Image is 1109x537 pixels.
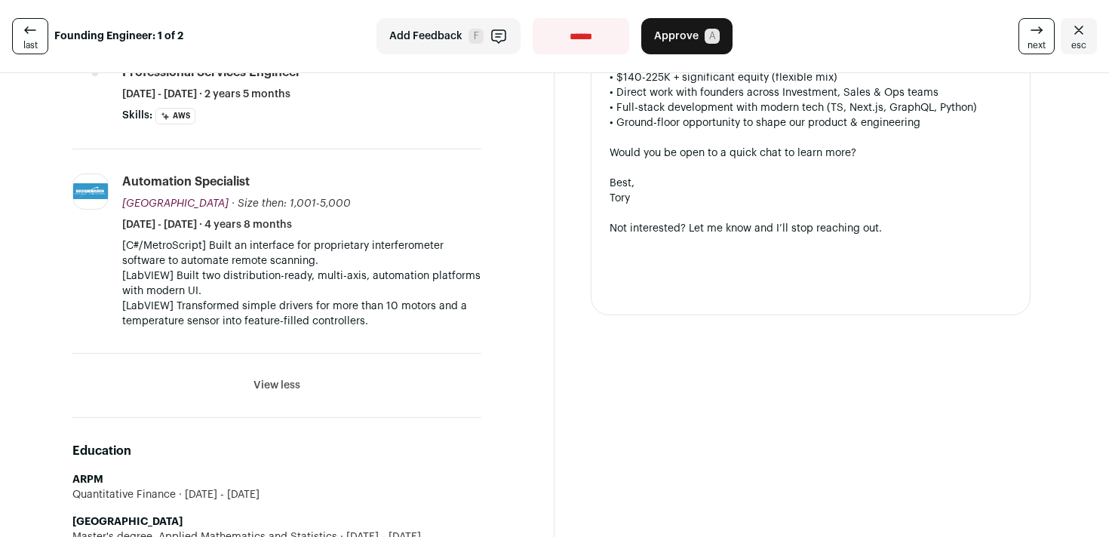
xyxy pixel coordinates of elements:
div: Not interested? Let me know and I’ll stop reaching out. [610,221,1012,236]
span: Skills: [122,108,152,123]
h2: Education [72,442,481,460]
div: Would you be open to a quick chat to learn more? [610,146,1012,161]
div: • Ground-floor opportunity to shape our product & engineering [610,115,1012,130]
span: next [1028,39,1046,51]
div: Quantitative Finance [72,487,481,502]
span: [GEOGRAPHIC_DATA] [122,198,229,209]
span: esc [1071,39,1086,51]
span: A [705,29,720,44]
a: next [1018,18,1055,54]
button: Add Feedback F [376,18,521,54]
button: View less [253,378,300,393]
div: Automation Specialist [122,173,250,190]
strong: ARPM [72,474,103,485]
p: [C#/MetroScript] Built an interface for proprietary interferometer software to automate remote sc... [122,238,481,329]
div: Best, [610,176,1012,191]
span: [DATE] - [DATE] · 2 years 5 months [122,87,290,102]
a: last [12,18,48,54]
strong: [GEOGRAPHIC_DATA] [72,517,183,527]
li: AWS [155,108,195,124]
span: Approve [654,29,699,44]
span: last [23,39,38,51]
span: Add Feedback [389,29,462,44]
button: Approve A [641,18,733,54]
span: [DATE] - [DATE] · 4 years 8 months [122,217,292,232]
strong: Founding Engineer: 1 of 2 [54,29,183,44]
img: 1ce023867a8ed95e008dcae21616e8dfe46e5872809a0393fa4fdcfce73c0eb8.jpg [73,183,108,198]
a: Close [1061,18,1097,54]
div: Tory [610,191,1012,206]
div: • Full-stack development with modern tech (TS, Next.js, GraphQL, Python) [610,100,1012,115]
span: · Size then: 1,001-5,000 [232,198,351,209]
div: • $140-225K + significant equity (flexible mix) [610,70,1012,85]
div: • Direct work with founders across Investment, Sales & Ops teams [610,85,1012,100]
span: F [468,29,484,44]
span: [DATE] - [DATE] [176,487,260,502]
